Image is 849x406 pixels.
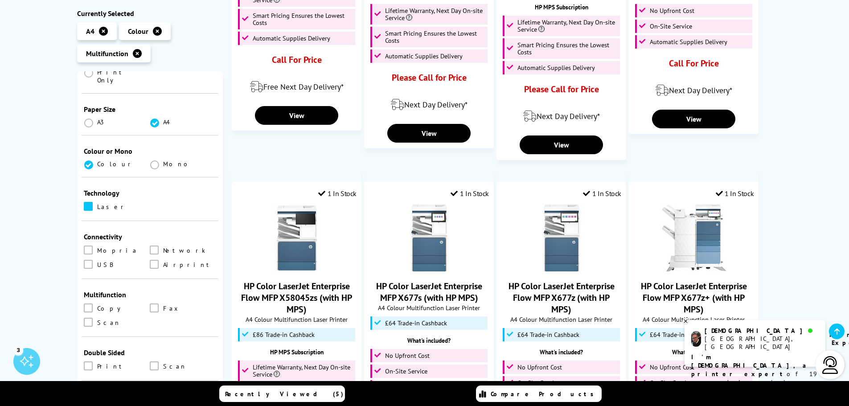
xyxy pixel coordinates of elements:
div: Currently Selected [77,9,223,18]
div: 1 In Stock [318,189,357,198]
span: Smart Pricing Ensures the Lowest Costs [253,12,353,26]
div: Double Sided [84,348,217,357]
a: Compare Products [476,385,602,402]
span: Colour [128,27,148,36]
a: View [520,135,603,154]
div: What's included? [501,348,621,356]
div: HP MPS Subscription [501,3,621,11]
img: HP Color LaserJet Enterprise MFP X677s (with HP MPS) [396,205,463,271]
p: of 19 years! I can help you choose the right product [691,353,819,404]
span: Colour [97,160,134,168]
a: View [387,124,470,143]
span: A4 [86,27,94,36]
a: HP Color LaserJet Enterprise Flow MFP X677z+ (with HP MPS) [641,280,747,315]
div: Technology [84,189,217,197]
div: 3 [13,345,23,355]
span: No Upfront Cost [385,352,430,359]
span: Recently Viewed (5) [225,390,344,398]
a: Recently Viewed (5) [219,385,345,402]
img: HP Color LaserJet Enterprise Flow MFP X677z+ (with HP MPS) [660,205,727,271]
span: Lifetime Warranty, Next Day On-site Service [385,7,486,21]
span: On-Site Service [650,23,692,30]
div: Call For Price [646,57,742,74]
a: HP Color LaserJet Enterprise Flow MFP X677z (with HP MPS) [528,264,595,273]
div: 1 In Stock [451,189,489,198]
div: 1 In Stock [716,189,754,198]
a: HP Color LaserJet Enterprise MFP X677s (with HP MPS) [376,280,482,303]
div: 1 In Stock [583,189,621,198]
a: HP Color LaserJet Enterprise Flow MFP X677z+ (with HP MPS) [660,264,727,273]
div: modal_delivery [634,78,754,103]
a: HP Color LaserJet Enterprise Flow MFP X677z (with HP MPS) [509,280,615,315]
span: Automatic Supplies Delivery [650,38,727,45]
a: View [255,106,338,125]
span: Automatic Supplies Delivery [385,53,463,60]
div: [DEMOGRAPHIC_DATA] [705,327,818,335]
a: View [652,110,735,128]
b: I'm [DEMOGRAPHIC_DATA], a printer expert [691,353,809,378]
div: modal_delivery [501,104,621,129]
div: Please Call for Price [381,72,477,88]
span: Copy [97,303,127,313]
span: Mopria [97,246,138,255]
span: On-Site Service [650,379,692,386]
span: £64 Trade-in Cashback [650,331,712,338]
span: Airprint [163,260,213,270]
span: Mono [163,160,193,168]
span: No Upfront Cost [517,364,562,371]
img: chris-livechat.png [691,331,701,347]
span: Scan [163,361,187,371]
div: modal_delivery [237,74,357,99]
span: Lifetime Warranty, Next Day On-site Service [517,19,618,33]
span: Fax [163,303,181,313]
div: Please Call for Price [513,83,609,99]
div: Colour or Mono [84,147,217,156]
a: HP Color LaserJet Enterprise Flow MFP X58045zs (with HP MPS) [241,280,352,315]
span: A4 [163,118,171,126]
span: No Upfront Cost [650,364,694,371]
div: Paper Size [84,105,217,114]
span: No Upfront Cost [650,7,694,14]
span: On-Site Service [385,368,427,375]
div: [GEOGRAPHIC_DATA], [GEOGRAPHIC_DATA] [705,335,818,351]
span: Automatic Supplies Delivery [253,35,330,42]
span: £64 Trade-in Cashback [517,331,579,338]
span: £64 Trade-in Cashback [385,320,447,327]
span: Network [163,246,205,255]
a: HP Color LaserJet Enterprise Flow MFP X58045zs (with HP MPS) [263,264,330,273]
span: On-Site Service [517,379,560,386]
span: Lifetime Warranty, Next Day On-site Service [253,364,353,378]
div: What's included? [369,336,489,344]
span: Smart Pricing Ensures the Lowest Costs [517,41,618,56]
span: USB [97,260,113,270]
span: A4 Colour Multifunction Laser Printer [237,315,357,324]
span: Scan [97,318,121,328]
div: Call For Price [249,54,345,70]
span: Automatic Supplies Delivery [517,64,595,71]
div: Multifunction [84,290,217,299]
div: Connectivity [84,232,217,241]
span: A4 Colour Multifunction Laser Printer [501,315,621,324]
div: HP MPS Subscription [237,348,357,356]
span: Smart Pricing Ensures the Lowest Costs [385,30,486,44]
img: HP Color LaserJet Enterprise Flow MFP X677z (with HP MPS) [528,205,595,271]
span: A3 [97,118,105,126]
span: A4 Colour Multifunction Laser Printer [369,303,489,312]
div: What's included? [634,348,754,356]
img: user-headset-light.svg [821,356,839,374]
span: A4 Colour Multifunction Laser Printer [634,315,754,324]
span: Laser [97,202,127,212]
div: modal_delivery [369,92,489,117]
span: Print [97,361,126,371]
img: HP Color LaserJet Enterprise Flow MFP X58045zs (with HP MPS) [263,205,330,271]
span: Print Only [97,68,150,84]
span: Compare Products [491,390,599,398]
span: Multifunction [86,49,128,58]
span: £86 Trade-in Cashback [253,331,315,338]
a: HP Color LaserJet Enterprise MFP X677s (with HP MPS) [396,264,463,273]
